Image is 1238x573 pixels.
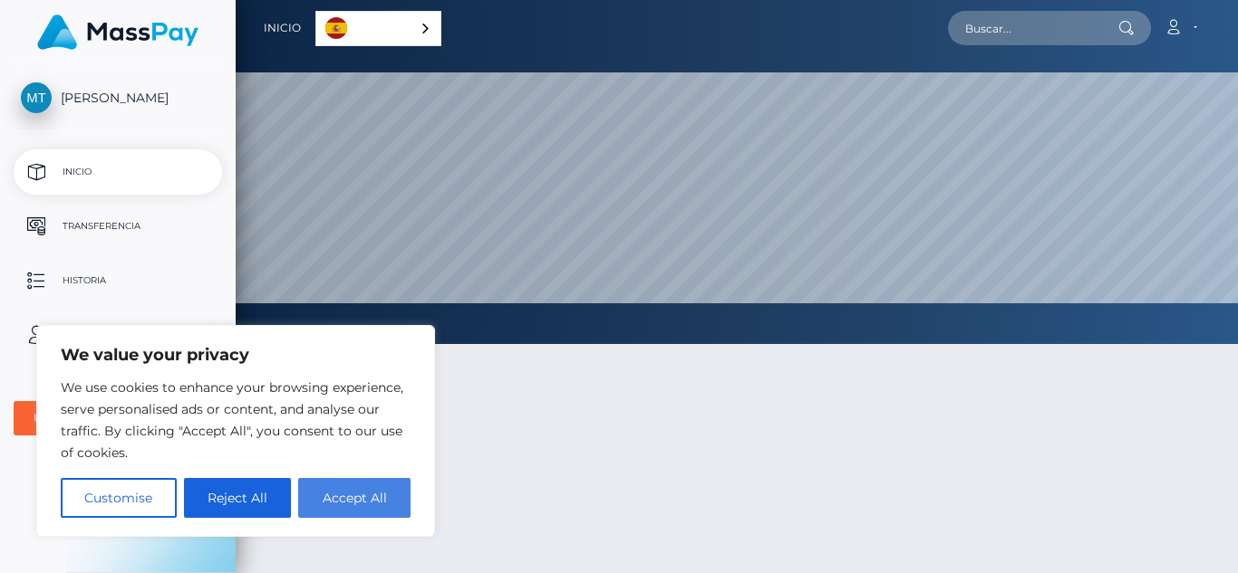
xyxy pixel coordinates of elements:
[298,478,411,518] button: Accept All
[184,478,292,518] button: Reject All
[264,9,301,47] a: Inicio
[316,12,440,45] a: Español
[34,411,182,425] div: User Agreements
[14,204,222,249] a: Transferencia
[948,11,1118,45] input: Buscar...
[21,321,215,349] p: Perfil del usuario
[315,11,441,46] div: Language
[61,377,411,463] p: We use cookies to enhance your browsing experience, serve personalised ads or content, and analys...
[21,158,215,186] p: Inicio
[61,344,411,366] p: We value your privacy
[21,267,215,294] p: Historia
[36,325,435,537] div: We value your privacy
[61,478,177,518] button: Customise
[37,14,198,50] img: MassPay
[14,258,222,303] a: Historia
[14,149,222,195] a: Inicio
[14,90,222,106] span: [PERSON_NAME]
[14,401,222,435] button: User Agreements
[21,213,215,240] p: Transferencia
[315,11,441,46] aside: Language selected: Español
[14,312,222,358] a: Perfil del usuario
